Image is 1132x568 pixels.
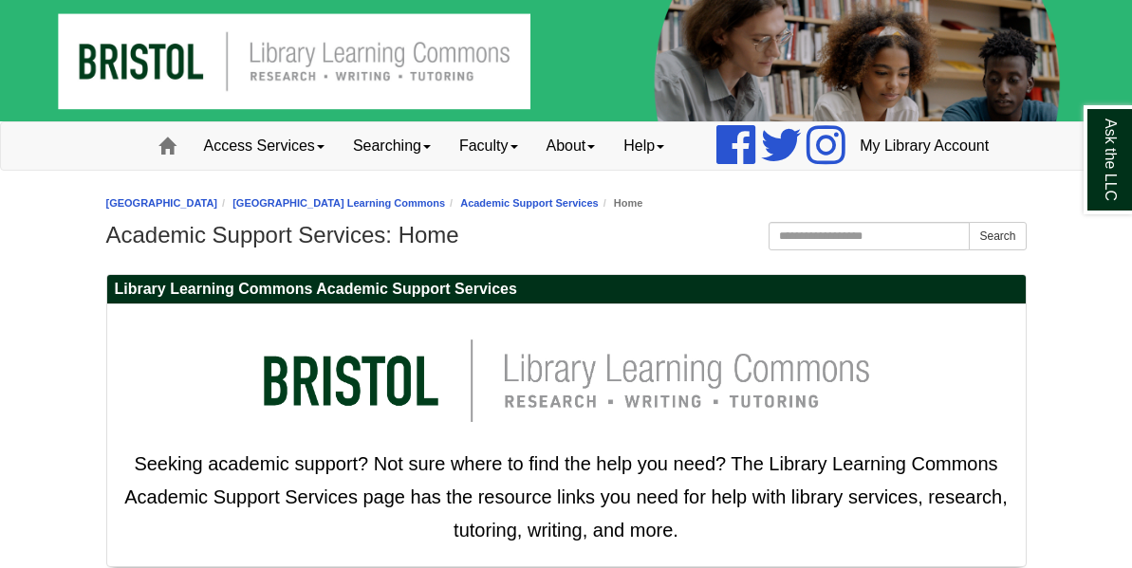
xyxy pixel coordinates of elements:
a: [GEOGRAPHIC_DATA] [106,197,218,209]
span: Seeking academic support? Not sure where to find the help you need? The Library Learning Commons ... [124,453,1007,541]
a: [GEOGRAPHIC_DATA] Learning Commons [232,197,445,209]
a: Access Services [190,122,339,170]
a: My Library Account [845,122,1003,170]
a: Help [609,122,678,170]
h2: Library Learning Commons Academic Support Services [107,275,1026,304]
nav: breadcrumb [106,194,1027,212]
a: Academic Support Services [460,197,599,209]
h1: Academic Support Services: Home [106,222,1027,248]
a: About [532,122,610,170]
a: Faculty [445,122,532,170]
li: Home [599,194,643,212]
button: Search [969,222,1026,250]
a: Searching [339,122,445,170]
img: llc logo [234,314,899,448]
